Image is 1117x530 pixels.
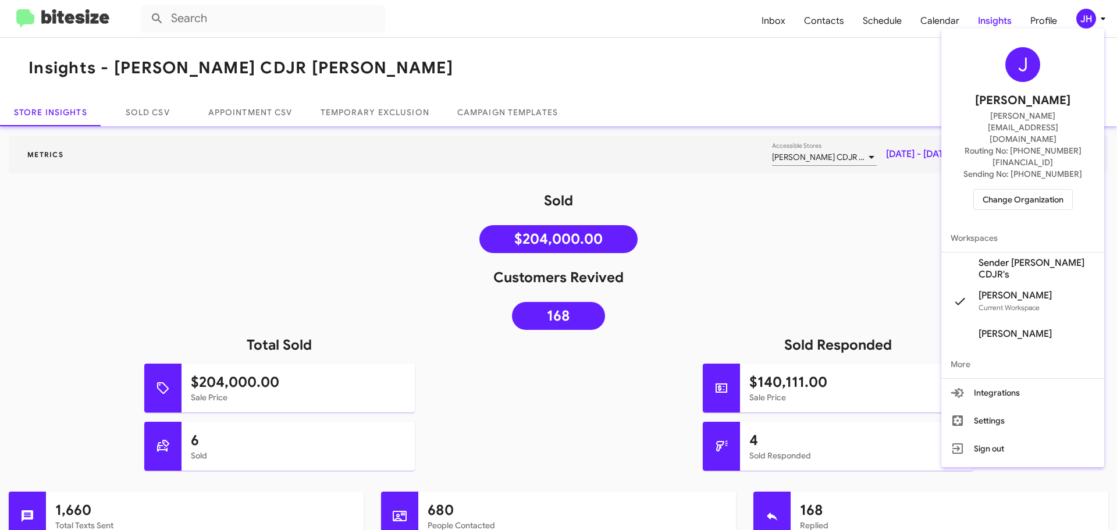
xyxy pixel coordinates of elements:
span: Routing No: [PHONE_NUMBER][FINANCIAL_ID] [955,145,1090,168]
button: Settings [941,407,1104,435]
span: [PERSON_NAME] [975,91,1070,110]
span: Change Organization [983,190,1063,209]
span: [PERSON_NAME] [979,328,1052,340]
span: Sender [PERSON_NAME] CDJR's [979,257,1095,280]
button: Change Organization [973,189,1073,210]
button: Integrations [941,379,1104,407]
span: Sending No: [PHONE_NUMBER] [963,168,1082,180]
span: [PERSON_NAME][EMAIL_ADDRESS][DOMAIN_NAME] [955,110,1090,145]
span: [PERSON_NAME] [979,290,1052,301]
span: Current Workspace [979,303,1040,312]
span: Workspaces [941,224,1104,252]
div: J [1005,47,1040,82]
span: More [941,350,1104,378]
button: Sign out [941,435,1104,463]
